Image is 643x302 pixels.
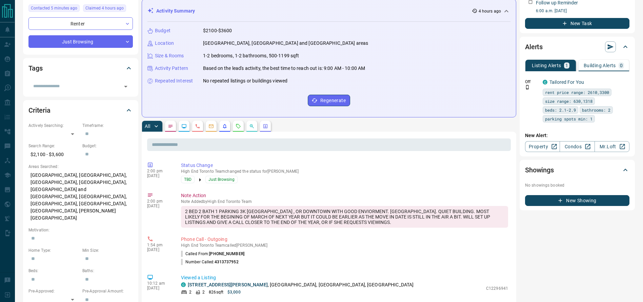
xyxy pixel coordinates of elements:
[181,236,508,243] p: Phone Call - Outgoing
[486,285,508,291] p: C12296941
[560,141,595,152] a: Condos
[181,169,508,174] p: High End Toronto Team changed the status for [PERSON_NAME]
[545,98,592,105] span: size range: 630,1318
[145,124,150,129] p: All
[28,60,133,76] div: Tags
[479,8,501,14] p: 4 hours ago
[203,77,287,84] p: No repeated listings or buildings viewed
[147,243,171,247] p: 1:54 pm
[532,63,561,68] p: Listing Alerts
[147,204,171,208] p: [DATE]
[525,165,554,175] h2: Showings
[168,124,173,129] svg: Notes
[549,79,584,85] a: Tailored For You
[525,85,530,90] svg: Push Notification Only
[536,8,629,14] p: 6:00 a.m. [DATE]
[181,274,508,281] p: Viewed a Listing
[582,107,610,113] span: bathrooms: 2
[28,105,51,116] h2: Criteria
[28,63,42,74] h2: Tags
[181,259,239,265] p: Number Called:
[222,124,227,129] svg: Listing Alerts
[181,243,508,248] p: High End Toronto Team called [PERSON_NAME]
[147,281,171,286] p: 10:12 am
[28,143,79,149] p: Search Range:
[28,247,79,253] p: Home Type:
[189,289,192,295] p: 2
[188,281,414,288] p: , [GEOGRAPHIC_DATA], [GEOGRAPHIC_DATA], [GEOGRAPHIC_DATA]
[155,52,184,59] p: Size & Rooms
[147,247,171,252] p: [DATE]
[203,27,232,34] p: $2100-$3600
[525,39,629,55] div: Alerts
[227,289,241,295] p: $3,000
[525,132,629,139] p: New Alert:
[236,124,241,129] svg: Requests
[82,143,133,149] p: Budget:
[28,170,133,224] p: [GEOGRAPHIC_DATA], [GEOGRAPHIC_DATA], [GEOGRAPHIC_DATA], [GEOGRAPHIC_DATA], [GEOGRAPHIC_DATA] and...
[525,182,629,188] p: No showings booked
[28,227,133,233] p: Motivation:
[188,282,268,287] a: [STREET_ADDRESS][PERSON_NAME]
[525,141,560,152] a: Property
[195,124,200,129] svg: Calls
[620,63,623,68] p: 0
[83,4,133,14] div: Wed Oct 15 2025
[28,268,79,274] p: Beds:
[202,289,205,295] p: 2
[155,65,188,72] p: Activity Pattern
[147,173,171,178] p: [DATE]
[28,35,133,48] div: Just Browsing
[584,63,616,68] p: Building Alerts
[545,89,609,96] span: rent price range: 2610,3300
[209,289,223,295] p: 826 sqft
[28,288,79,294] p: Pre-Approved:
[545,115,592,122] span: parking spots min: 1
[208,124,214,129] svg: Emails
[155,27,170,34] p: Budget
[82,268,133,274] p: Baths:
[184,176,192,183] span: TBD
[28,102,133,118] div: Criteria
[525,18,629,29] button: New Task
[308,95,350,106] button: Regenerate
[215,260,239,264] span: 4313737952
[525,195,629,206] button: New Showing
[565,63,568,68] p: 1
[147,199,171,204] p: 2:00 pm
[181,199,508,204] p: Note Added by High End Toronto Team
[203,52,299,59] p: 1-2 bedrooms, 1-2 bathrooms, 500-1199 sqft
[203,65,365,72] p: Based on the lead's activity, the best time to reach out is: 9:00 AM - 10:00 AM
[31,5,77,12] span: Contacted 5 minutes ago
[28,149,79,160] p: $2,100 - $3,600
[28,17,133,30] div: Renter
[545,107,576,113] span: beds: 2.1-2.9
[28,4,80,14] div: Wed Oct 15 2025
[82,288,133,294] p: Pre-Approval Amount:
[181,124,187,129] svg: Lead Browsing Activity
[525,162,629,178] div: Showings
[147,5,510,17] div: Activity Summary4 hours ago
[595,141,629,152] a: Mr.Loft
[28,164,133,170] p: Areas Searched:
[209,251,244,256] span: [PHONE_NUMBER]
[249,124,255,129] svg: Opportunities
[543,80,547,84] div: condos.ca
[28,122,79,129] p: Actively Searching:
[82,247,133,253] p: Min Size:
[525,79,539,85] p: Off
[181,206,508,228] div: 2 BED 2 BATH 1 PARKING 3K [GEOGRAPHIC_DATA] , OR DOWNTOWN WITH GOOD ENVIORMENT. [GEOGRAPHIC_DATA]...
[181,251,244,257] p: Called From:
[263,124,268,129] svg: Agent Actions
[181,192,508,199] p: Note Action
[181,282,186,287] div: condos.ca
[156,7,195,15] p: Activity Summary
[181,162,508,169] p: Status Change
[208,176,235,183] span: Just Browsing
[155,77,193,84] p: Repeated Interest
[147,286,171,290] p: [DATE]
[203,40,368,47] p: [GEOGRAPHIC_DATA], [GEOGRAPHIC_DATA] and [GEOGRAPHIC_DATA] areas
[85,5,124,12] span: Claimed 4 hours ago
[82,122,133,129] p: Timeframe:
[147,169,171,173] p: 2:00 pm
